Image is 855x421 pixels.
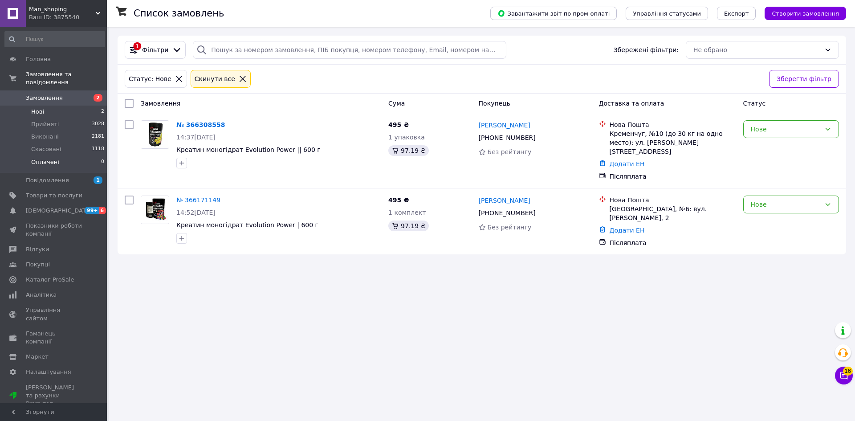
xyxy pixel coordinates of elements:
span: Налаштування [26,368,71,376]
a: № 366171149 [176,196,220,204]
div: Статус: Нове [127,74,173,84]
span: Замовлення [141,100,180,107]
span: Відгуки [26,245,49,253]
div: [GEOGRAPHIC_DATA], №6: вул. [PERSON_NAME], 2 [610,204,736,222]
span: [DEMOGRAPHIC_DATA] [26,207,92,215]
span: [PERSON_NAME] та рахунки [26,384,82,408]
a: Створити замовлення [756,9,846,16]
span: Прийняті [31,120,59,128]
span: Без рейтингу [488,148,532,155]
span: Без рейтингу [488,224,532,231]
span: Створити замовлення [772,10,839,17]
input: Пошук [4,31,105,47]
span: Замовлення та повідомлення [26,70,107,86]
span: 1 [94,176,102,184]
span: Виконані [31,133,59,141]
a: Креатин моногідрат Еvolution Power | 600 г [176,221,318,229]
a: Додати ЕН [610,160,645,168]
div: Кременчуг, №10 (до 30 кг на одно место): ул. [PERSON_NAME][STREET_ADDRESS] [610,129,736,156]
a: [PERSON_NAME] [479,121,530,130]
div: 97.19 ₴ [388,145,429,156]
span: Повідомлення [26,176,69,184]
span: Оплачені [31,158,59,166]
span: 14:52[DATE] [176,209,216,216]
span: Управління статусами [633,10,701,17]
span: 1 упаковка [388,134,425,141]
span: Аналітика [26,291,57,299]
span: 0 [101,158,104,166]
span: 2181 [92,133,104,141]
img: Фото товару [141,121,169,148]
span: Покупець [479,100,510,107]
span: Зберегти фільтр [777,74,831,84]
span: 1 комплект [388,209,426,216]
button: Чат з покупцем16 [835,367,853,384]
div: Післяплата [610,238,736,247]
div: [PHONE_NUMBER] [477,131,537,144]
span: Управління сайтом [26,306,82,322]
img: Фото товару [141,196,169,224]
a: Фото товару [141,120,169,149]
span: Експорт [724,10,749,17]
span: Товари та послуги [26,192,82,200]
span: 1118 [92,145,104,153]
h1: Список замовлень [134,8,224,19]
span: Головна [26,55,51,63]
span: Нові [31,108,44,116]
a: [PERSON_NAME] [479,196,530,205]
span: 6 [99,207,106,214]
div: Післяплата [610,172,736,181]
span: 14:37[DATE] [176,134,216,141]
button: Завантажити звіт по пром-оплаті [490,7,617,20]
a: Додати ЕН [610,227,645,234]
span: Завантажити звіт по пром-оплаті [497,9,610,17]
span: Cума [388,100,405,107]
span: Замовлення [26,94,63,102]
button: Зберегти фільтр [769,70,839,88]
div: [PHONE_NUMBER] [477,207,537,219]
button: Експорт [717,7,756,20]
span: Скасовані [31,145,61,153]
input: Пошук за номером замовлення, ПІБ покупця, номером телефону, Email, номером накладної [193,41,506,59]
div: Нова Пошта [610,196,736,204]
div: Нове [751,124,821,134]
div: Ваш ID: 3875540 [29,13,107,21]
span: Покупці [26,261,50,269]
div: Нове [751,200,821,209]
span: Показники роботи компанії [26,222,82,238]
div: Не обрано [693,45,821,55]
div: Prom топ [26,400,82,408]
div: 97.19 ₴ [388,221,429,231]
span: 495 ₴ [388,196,409,204]
div: Нова Пошта [610,120,736,129]
span: Каталог ProSale [26,276,74,284]
span: 2 [94,94,102,102]
div: Cкинути все [193,74,237,84]
span: Man_shoping [29,5,96,13]
span: 16 [843,367,853,376]
a: Креатин моногідрат Еvolution Power || 600 г [176,146,321,153]
span: 99+ [85,207,99,214]
span: Фільтри [142,45,168,54]
span: Маркет [26,353,49,361]
span: 495 ₴ [388,121,409,128]
span: Збережені фільтри: [614,45,679,54]
button: Управління статусами [626,7,708,20]
span: 2 [101,108,104,116]
span: 3028 [92,120,104,128]
span: Гаманець компанії [26,330,82,346]
span: Статус [743,100,766,107]
button: Створити замовлення [765,7,846,20]
a: № 366308558 [176,121,225,128]
span: Доставка та оплата [599,100,664,107]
